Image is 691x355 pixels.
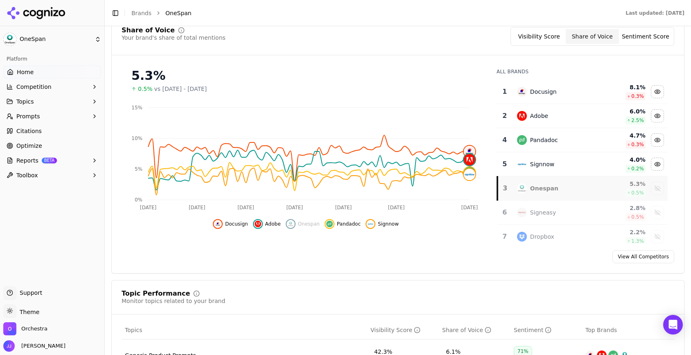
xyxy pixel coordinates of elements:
a: Citations [3,124,101,138]
div: Adobe [530,112,548,120]
button: Show dropbox data [651,230,664,243]
span: Signnow [378,221,399,227]
img: adobe [255,221,261,227]
span: Topics [125,326,142,334]
button: Show signeasy data [651,206,664,219]
div: 4 [501,135,509,145]
span: vs [DATE] - [DATE] [154,85,207,93]
div: 6.0 % [602,107,646,115]
span: Top Brands [585,326,617,334]
button: Hide docusign data [651,85,664,98]
span: 0.3 % [631,93,644,99]
span: Theme [16,309,39,315]
button: Visibility Score [513,29,566,44]
button: Open organization switcher [3,322,47,335]
img: OneSpan [3,33,16,46]
tspan: 0% [135,197,142,203]
div: 2.8 % [602,204,646,212]
tspan: [DATE] [461,205,478,210]
div: Share of Voice [122,27,175,34]
img: docusign [215,221,221,227]
img: signeasy [517,208,527,217]
div: 2 [501,111,509,121]
span: Reports [16,156,38,165]
th: shareOfVoice [439,321,510,339]
th: sentiment [510,321,582,339]
img: dropbox [517,232,527,242]
tspan: [DATE] [335,205,352,210]
span: Toolbox [16,171,38,179]
span: Topics [16,97,34,106]
img: adobe [464,154,475,165]
img: docusign [517,87,527,97]
div: 8.1 % [602,83,646,91]
img: onespan [517,183,527,193]
button: Hide pandadoc data [325,219,361,229]
span: 2.5 % [631,117,644,124]
div: Your brand's share of total mentions [122,34,226,42]
tspan: 15% [131,105,142,111]
span: 0.2 % [631,165,644,172]
div: 5 [501,159,509,169]
div: 3 [501,183,509,193]
div: Dropbox [530,233,554,241]
div: Signnow [530,160,554,168]
span: Home [17,68,34,76]
button: ReportsBETA [3,154,101,167]
tr: 1docusignDocusign8.1%0.3%Hide docusign data [497,80,668,104]
div: 1 [501,87,509,97]
button: Sentiment Score [619,29,672,44]
span: Pandadoc [337,221,361,227]
span: Citations [16,127,42,135]
span: BETA [42,158,57,163]
div: 2.2 % [602,228,646,236]
tr: 6signeasySigneasy2.8%0.5%Show signeasy data [497,201,668,225]
a: Optimize [3,139,101,152]
span: 0.5 % [631,190,644,196]
button: Prompts [3,110,101,123]
a: Brands [131,10,151,16]
div: Onespan [530,184,558,192]
span: Prompts [16,112,40,120]
button: Competition [3,80,101,93]
th: Topics [122,321,367,339]
img: adobe [517,111,527,121]
img: docusign [464,146,475,157]
button: Hide signnow data [366,219,399,229]
span: [PERSON_NAME] [18,342,65,350]
span: OneSpan [165,9,192,17]
button: Show onespan data [651,182,664,195]
tspan: [DATE] [237,205,254,210]
div: Platform [3,52,101,66]
button: Hide signnow data [651,158,664,171]
a: Home [3,66,101,79]
div: All Brands [497,68,668,75]
span: 0.5% [138,85,153,93]
img: signnow [464,169,475,180]
span: Onespan [298,221,320,227]
div: 5.3 % [602,180,646,188]
th: Top Brands [582,321,674,339]
tr: 5signnowSignnow4.0%0.2%Hide signnow data [497,152,668,176]
button: Show onespan data [286,219,320,229]
div: Last updated: [DATE] [626,10,684,16]
img: Orchestra [3,322,16,335]
div: Signeasy [530,208,556,217]
div: Pandadoc [530,136,558,144]
div: 4.7 % [602,131,646,140]
th: visibilityScore [367,321,439,339]
span: Support [16,289,42,297]
img: pandadoc [517,135,527,145]
tspan: [DATE] [388,205,405,210]
tr: 7dropboxDropbox2.2%1.3%Show dropbox data [497,225,668,249]
button: Share of Voice [566,29,619,44]
tspan: [DATE] [286,205,303,210]
div: 4.0 % [602,156,646,164]
div: 6 [501,208,509,217]
button: Hide docusign data [213,219,248,229]
img: signnow [517,159,527,169]
span: 1.3 % [631,238,644,244]
div: Open Intercom Messenger [663,315,683,335]
img: pandadoc [326,221,333,227]
nav: breadcrumb [131,9,609,17]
